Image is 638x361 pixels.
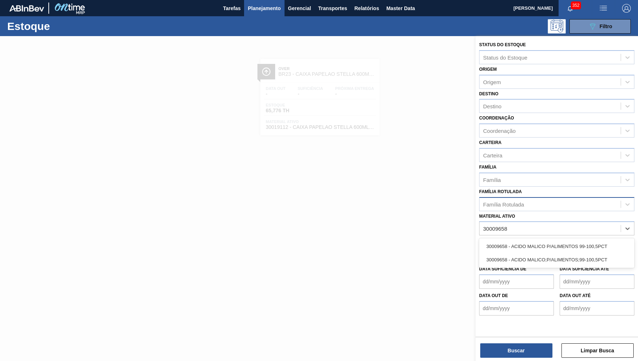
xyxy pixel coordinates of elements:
[479,293,508,298] label: Data out de
[483,152,502,158] div: Carteira
[7,22,114,30] h1: Estoque
[479,42,526,47] label: Status do Estoque
[223,4,241,13] span: Tarefas
[483,54,528,60] div: Status do Estoque
[479,189,522,194] label: Família Rotulada
[479,165,496,170] label: Família
[599,4,608,13] img: userActions
[479,274,554,289] input: dd/mm/yyyy
[548,19,566,34] div: Pogramando: nenhum usuário selecionado
[560,301,634,316] input: dd/mm/yyyy
[479,91,498,96] label: Destino
[288,4,311,13] span: Gerencial
[560,274,634,289] input: dd/mm/yyyy
[571,1,581,9] span: 352
[386,4,415,13] span: Master Data
[483,177,501,183] div: Família
[622,4,631,13] img: Logout
[479,301,554,316] input: dd/mm/yyyy
[483,103,502,109] div: Destino
[354,4,379,13] span: Relatórios
[479,140,502,145] label: Carteira
[559,3,582,13] button: Notificações
[569,19,631,34] button: Filtro
[483,79,501,85] div: Origem
[9,5,44,12] img: TNhmsLtSVTkK8tSr43FrP2fwEKptu5GPRR3wAAAABJRU5ErkJggg==
[483,201,524,207] div: Família Rotulada
[560,293,591,298] label: Data out até
[479,116,514,121] label: Coordenação
[479,214,515,219] label: Material ativo
[479,253,634,266] div: 30009658 - ACIDO MALICO;P/ALIMENTOS;99-100,5PCT
[479,240,634,253] div: 30009658 - ACIDO MALICO P/ALIMENTOS 99-100,5PCT
[479,67,497,72] label: Origem
[318,4,347,13] span: Transportes
[560,266,609,271] label: Data suficiência até
[483,128,516,134] div: Coordenação
[248,4,281,13] span: Planejamento
[479,266,526,271] label: Data suficiência de
[600,23,612,29] span: Filtro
